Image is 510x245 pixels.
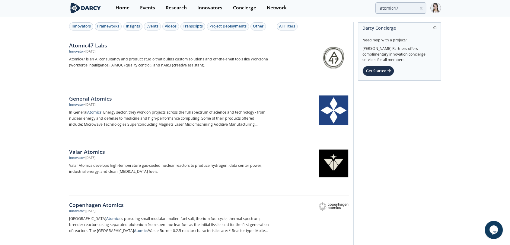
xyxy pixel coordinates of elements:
a: Valar Atomics Innovator •[DATE] Valar Atomics develops high-temperature gas-cooled nuclear reacto... [69,142,349,195]
div: • [DATE] [84,102,95,107]
a: General Atomics Innovator •[DATE] In GeneralAtomics' Energy sector, they work on projects across ... [69,89,349,142]
p: In General ' Energy sector, they work on projects across the full spectrum of science and technol... [69,109,269,127]
div: Transcripts [183,24,203,29]
div: Frameworks [97,24,119,29]
div: All Filters [279,24,295,29]
div: Darcy Concierge [362,23,436,33]
div: • [DATE] [84,209,95,214]
div: Project Deployments [209,24,247,29]
button: Project Deployments [207,22,249,31]
div: Home [116,5,129,10]
button: Insights [123,22,142,31]
div: Valar Atomics [69,148,269,156]
div: Need help with a project? [362,33,436,43]
div: Innovator [69,49,84,54]
strong: Atomics [134,228,148,233]
button: Videos [162,22,179,31]
div: General Atomics [69,95,269,102]
div: Events [140,5,155,10]
img: information.svg [433,26,437,30]
img: Copenhagen Atomics [319,202,348,211]
input: Advanced Search [375,2,426,14]
div: Concierge [233,5,256,10]
div: Innovators [72,24,91,29]
p: Atomic47 is an AI consultancy and product studio that builds custom solutions and off-the-shelf t... [69,56,269,68]
strong: Atomics [87,110,101,115]
p: [GEOGRAPHIC_DATA] is pursuing small modular, molten fuel salt, thorium fuel cycle, thermal spectr... [69,216,269,234]
button: Events [144,22,161,31]
div: Videos [165,24,177,29]
div: • [DATE] [84,156,95,160]
button: All Filters [277,22,298,31]
iframe: chat widget [485,221,504,239]
div: Innovators [197,5,222,10]
img: General Atomics [319,95,348,125]
div: Other [253,24,263,29]
div: Insights [126,24,140,29]
button: Transcripts [180,22,205,31]
div: Events [146,24,158,29]
div: Research [166,5,187,10]
div: Network [266,5,286,10]
a: Atomic47 Labs Innovator •[DATE] Atomic47 is an AI consultancy and product studio that builds cust... [69,36,349,89]
strong: Atomics [106,216,120,221]
div: [PERSON_NAME] Partners offers complimentary innovation concierge services for all members. [362,43,436,63]
div: • [DATE] [84,49,95,54]
img: Atomic47 Labs [319,42,348,72]
button: Innovators [69,22,93,31]
div: Get Started [362,66,394,76]
div: Innovator [69,102,84,107]
img: Valar Atomics [319,149,348,178]
img: logo-wide.svg [69,3,102,13]
div: Innovator [69,156,84,160]
div: Atomic47 Labs [69,41,269,49]
div: Copenhagen Atomics [69,201,269,209]
button: Other [250,22,266,31]
div: Innovator [69,209,84,214]
img: Profile [430,3,441,13]
button: Frameworks [95,22,122,31]
p: Valar Atomics develops high-temperature gas-cooled nuclear reactors to produce hydrogen, data cen... [69,163,269,175]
